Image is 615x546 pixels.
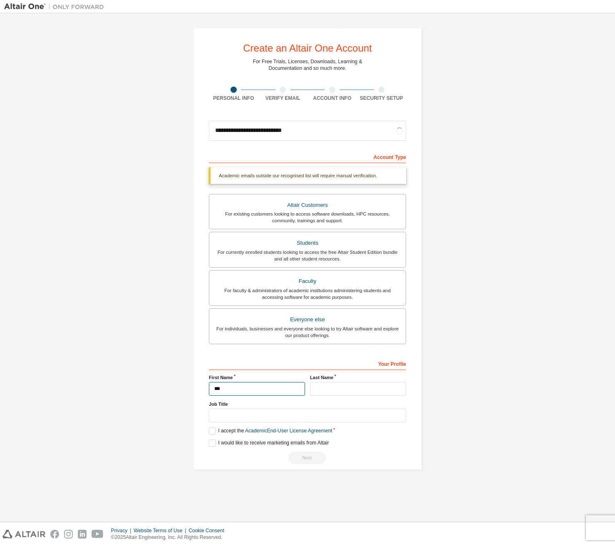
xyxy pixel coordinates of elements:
[243,43,372,53] div: Create an Altair One Account
[64,530,73,539] img: instagram.svg
[209,401,406,407] label: Job Title
[209,150,406,163] div: Account Type
[209,357,406,370] div: Your Profile
[214,314,401,325] div: Everyone else
[214,237,401,249] div: Students
[92,530,104,539] img: youtube.svg
[245,428,332,434] a: Academic End-User License Agreement
[307,95,357,102] div: Account Info
[209,439,329,447] label: I would like to receive marketing emails from Altair
[78,530,87,539] img: linkedin.svg
[188,527,229,534] div: Cookie Consent
[111,534,229,541] p: © 2025 Altair Engineering, Inc. All Rights Reserved.
[253,58,362,72] div: For Free Trials, Licenses, Downloads, Learning & Documentation and so much more.
[214,325,401,339] div: For individuals, businesses and everyone else looking to try Altair software and explore our prod...
[310,374,406,381] label: Last Name
[209,95,258,102] div: Personal Info
[134,527,188,534] div: Website Terms of Use
[2,530,45,539] img: altair_logo.svg
[214,211,401,224] div: For existing customers looking to access software downloads, HPC resources, community, trainings ...
[357,95,407,102] div: Security Setup
[111,527,134,534] div: Privacy
[50,530,59,539] img: facebook.svg
[209,427,332,434] label: I accept the
[214,287,401,300] div: For faculty & administrators of academic institutions administering students and accessing softwa...
[214,249,401,262] div: For currently enrolled students looking to access the free Altair Student Edition bundle and all ...
[4,2,108,11] img: Altair One
[209,167,406,184] div: Academic emails outside our recognised list will require manual verification.
[214,275,401,287] div: Faculty
[258,95,308,102] div: Verify Email
[209,452,406,464] div: Please wait while checking email ...
[209,374,305,381] label: First Name
[214,199,401,211] div: Altair Customers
